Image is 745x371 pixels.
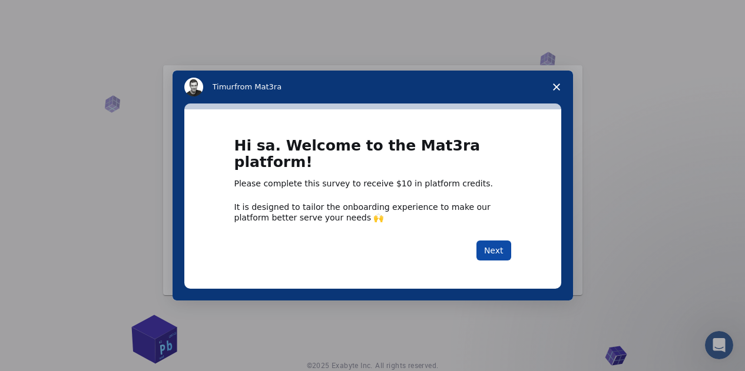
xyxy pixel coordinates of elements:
[213,82,234,91] span: Timur
[234,82,282,91] span: from Mat3ra
[184,78,203,96] img: Profile image for Timur
[234,202,511,223] div: It is designed to tailor the onboarding experience to make our platform better serve your needs 🙌
[234,138,511,178] h1: Hi sa. Welcome to the Mat3ra platform!
[234,178,511,190] div: Please complete this survey to receive $10 in platform credits.
[476,240,511,260] button: Next
[24,8,66,19] span: Support
[540,71,573,103] span: Close survey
